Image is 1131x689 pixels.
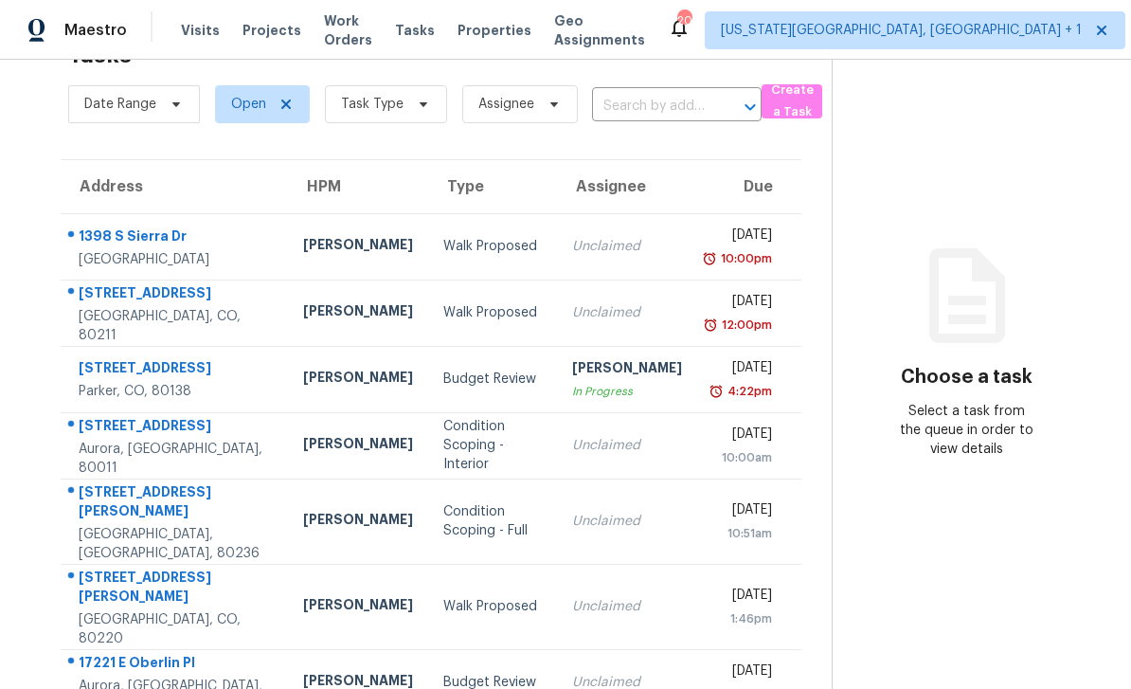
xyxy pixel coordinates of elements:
[712,524,772,543] div: 10:51am
[572,358,682,382] div: [PERSON_NAME]
[324,11,372,49] span: Work Orders
[443,502,542,540] div: Condition Scoping - Full
[79,482,273,525] div: [STREET_ADDRESS][PERSON_NAME]
[79,416,273,440] div: [STREET_ADDRESS]
[79,382,273,401] div: Parker, CO, 80138
[341,95,404,114] span: Task Type
[721,21,1082,40] span: [US_STATE][GEOGRAPHIC_DATA], [GEOGRAPHIC_DATA] + 1
[242,21,301,40] span: Projects
[702,249,717,268] img: Overdue Alarm Icon
[64,21,127,40] span: Maestro
[712,662,772,685] div: [DATE]
[79,227,273,250] div: 1398 S Sierra Dr
[443,417,542,474] div: Condition Scoping - Interior
[712,292,772,316] div: [DATE]
[478,95,534,114] span: Assignee
[572,512,682,531] div: Unclaimed
[395,24,435,37] span: Tasks
[303,235,413,259] div: [PERSON_NAME]
[712,448,772,467] div: 10:00am
[458,21,531,40] span: Properties
[303,368,413,391] div: [PERSON_NAME]
[709,382,724,401] img: Overdue Alarm Icon
[712,425,772,448] div: [DATE]
[79,358,273,382] div: [STREET_ADDRESS]
[79,307,273,345] div: [GEOGRAPHIC_DATA], CO, 80211
[443,303,542,322] div: Walk Proposed
[443,237,542,256] div: Walk Proposed
[303,510,413,534] div: [PERSON_NAME]
[428,160,557,213] th: Type
[762,84,822,118] button: Create a Task
[572,597,682,616] div: Unclaimed
[79,525,273,563] div: [GEOGRAPHIC_DATA], [GEOGRAPHIC_DATA], 80236
[771,80,813,123] span: Create a Task
[697,160,801,213] th: Due
[572,303,682,322] div: Unclaimed
[712,586,772,609] div: [DATE]
[61,160,288,213] th: Address
[724,382,772,401] div: 4:22pm
[303,434,413,458] div: [PERSON_NAME]
[557,160,697,213] th: Assignee
[79,610,273,648] div: [GEOGRAPHIC_DATA], CO, 80220
[572,382,682,401] div: In Progress
[703,316,718,335] img: Overdue Alarm Icon
[79,440,273,478] div: Aurora, [GEOGRAPHIC_DATA], 80011
[84,95,156,114] span: Date Range
[592,92,709,121] input: Search by address
[712,609,772,628] div: 1:46pm
[443,370,542,389] div: Budget Review
[718,316,772,335] div: 12:00pm
[443,597,542,616] div: Walk Proposed
[79,568,273,610] div: [STREET_ADDRESS][PERSON_NAME]
[79,653,273,677] div: 17221 E Oberlin Pl
[303,595,413,619] div: [PERSON_NAME]
[79,283,273,307] div: [STREET_ADDRESS]
[717,249,772,268] div: 10:00pm
[712,500,772,524] div: [DATE]
[712,358,772,382] div: [DATE]
[303,301,413,325] div: [PERSON_NAME]
[737,94,763,120] button: Open
[572,237,682,256] div: Unclaimed
[79,250,273,269] div: [GEOGRAPHIC_DATA]
[572,436,682,455] div: Unclaimed
[677,11,691,30] div: 20
[181,21,220,40] span: Visits
[231,95,266,114] span: Open
[900,402,1033,459] div: Select a task from the queue in order to view details
[554,11,645,49] span: Geo Assignments
[712,226,772,249] div: [DATE]
[901,368,1032,387] h3: Choose a task
[68,45,132,64] h2: Tasks
[288,160,428,213] th: HPM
